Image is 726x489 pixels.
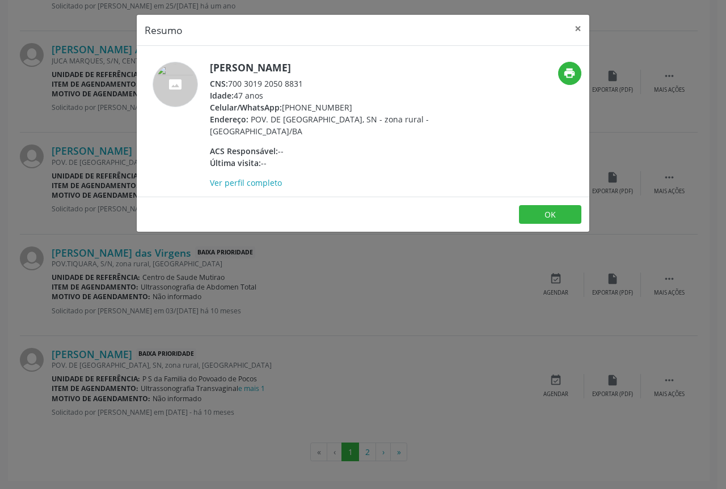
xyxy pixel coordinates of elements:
h5: Resumo [145,23,183,37]
div: 700 3019 2050 8831 [210,78,430,90]
button: OK [519,205,581,224]
div: -- [210,157,430,169]
div: [PHONE_NUMBER] [210,101,430,113]
i: print [563,67,576,79]
span: ACS Responsável: [210,146,278,156]
span: POV. DE [GEOGRAPHIC_DATA], SN - zona rural - [GEOGRAPHIC_DATA]/BA [210,114,429,137]
h5: [PERSON_NAME] [210,62,430,74]
span: Endereço: [210,114,248,125]
img: accompaniment [153,62,198,107]
span: Celular/WhatsApp: [210,102,282,113]
a: Ver perfil completo [210,177,282,188]
span: Idade: [210,90,234,101]
span: Última visita: [210,158,261,168]
span: CNS: [210,78,228,89]
div: -- [210,145,430,157]
button: Close [567,15,589,42]
button: print [558,62,581,85]
div: 47 anos [210,90,430,101]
